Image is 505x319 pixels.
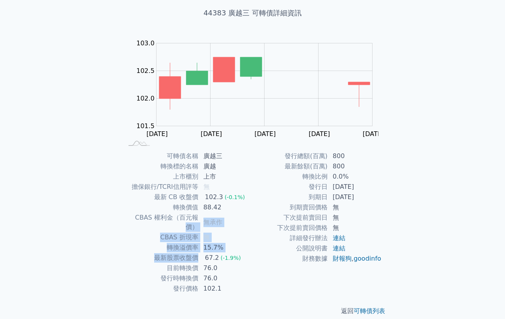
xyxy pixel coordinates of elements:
[255,130,276,138] tspan: [DATE]
[363,130,384,138] tspan: [DATE]
[199,202,253,213] td: 88.42
[123,273,199,284] td: 發行時轉換價
[253,233,328,243] td: 詳細發行辦法
[123,161,199,172] td: 轉換標的名稱
[136,122,155,130] tspan: 101.5
[309,130,330,138] tspan: [DATE]
[328,192,382,202] td: [DATE]
[123,182,199,192] td: 擔保銀行/TCRI信用評等
[123,263,199,273] td: 目前轉換價
[354,255,381,262] a: goodinfo
[123,253,199,263] td: 最新股票收盤價
[333,244,345,252] a: 連結
[328,161,382,172] td: 800
[123,172,199,182] td: 上市櫃別
[199,273,253,284] td: 76.0
[328,151,382,161] td: 800
[328,202,382,213] td: 無
[253,223,328,233] td: 下次提前賣回價格
[203,233,210,241] span: 無
[253,172,328,182] td: 轉換比例
[253,161,328,172] td: 最新餘額(百萬)
[123,243,199,253] td: 轉換溢價率
[253,254,328,264] td: 財務數據
[333,255,352,262] a: 財報狗
[203,218,222,226] span: 無承作
[199,284,253,294] td: 102.1
[328,182,382,192] td: [DATE]
[328,223,382,233] td: 無
[203,192,225,202] div: 102.3
[123,202,199,213] td: 轉換價值
[199,172,253,182] td: 上市
[136,95,155,102] tspan: 102.0
[203,253,221,263] div: 67.2
[328,213,382,223] td: 無
[354,307,385,315] a: 可轉債列表
[199,151,253,161] td: 廣越三
[123,232,199,243] td: CBAS 折現率
[201,130,222,138] tspan: [DATE]
[220,255,241,261] span: (-1.9%)
[253,182,328,192] td: 發行日
[333,234,345,242] a: 連結
[328,254,382,264] td: ,
[114,7,391,19] h1: 44383 廣越三 可轉債詳細資訊
[253,151,328,161] td: 發行總額(百萬)
[147,130,168,138] tspan: [DATE]
[123,213,199,232] td: CBAS 權利金（百元報價）
[225,194,245,200] span: (-0.1%)
[132,39,384,138] g: Chart
[253,202,328,213] td: 到期賣回價格
[199,263,253,273] td: 76.0
[136,67,155,75] tspan: 102.5
[203,183,210,190] span: 無
[253,243,328,254] td: 公開說明書
[123,192,199,202] td: 最新 CB 收盤價
[199,243,253,253] td: 15.7%
[253,213,328,223] td: 下次提前賣回日
[136,39,155,47] tspan: 103.0
[123,151,199,161] td: 可轉債名稱
[253,192,328,202] td: 到期日
[123,284,199,294] td: 發行價格
[114,306,391,316] p: 返回
[159,57,370,110] g: Series
[328,172,382,182] td: 0.0%
[199,161,253,172] td: 廣越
